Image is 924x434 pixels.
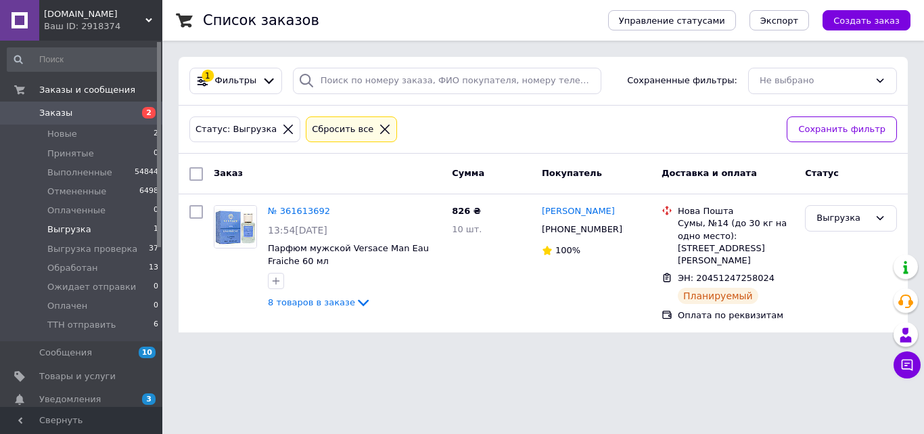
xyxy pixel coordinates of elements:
[215,74,257,87] span: Фильтры
[894,351,921,378] button: Чат с покупателем
[805,168,839,178] span: Статус
[268,243,429,266] a: Парфюм мужской Versace Man Eau Fraiche 60 мл
[154,300,158,312] span: 0
[760,74,869,88] div: Не выбрано
[619,16,725,26] span: Управление статусами
[268,225,327,236] span: 13:54[DATE]
[154,319,158,331] span: 6
[142,107,156,118] span: 2
[809,15,910,25] a: Создать заказ
[154,223,158,236] span: 1
[139,186,158,198] span: 6498
[542,224,622,234] span: [PHONE_NUMBER]
[149,243,158,255] span: 37
[214,168,243,178] span: Заказ
[139,347,156,358] span: 10
[39,347,92,359] span: Сообщения
[47,128,77,140] span: Новые
[47,204,106,217] span: Оплаченные
[627,74,737,87] span: Сохраненные фильтры:
[203,12,319,28] h1: Список заказов
[760,16,798,26] span: Экспорт
[44,20,162,32] div: Ваш ID: 2918374
[542,205,615,218] a: [PERSON_NAME]
[678,309,794,322] div: Оплата по реквизитам
[452,206,481,216] span: 826 ₴
[452,168,484,178] span: Сумма
[214,205,257,248] a: Фото товару
[293,68,601,94] input: Поиск по номеру заказа, ФИО покупателя, номеру телефона, Email, номеру накладной
[154,148,158,160] span: 0
[678,288,758,304] div: Планируемый
[749,10,809,30] button: Экспорт
[39,107,72,119] span: Заказы
[678,217,794,267] div: Сумы, №14 (до 30 кг на одно место): [STREET_ADDRESS][PERSON_NAME]
[678,273,775,283] span: ЭН: 20451247258024
[154,204,158,217] span: 0
[149,262,158,274] span: 13
[268,297,371,307] a: 8 товаров в заказе
[309,123,376,137] div: Сбросить все
[268,297,355,307] span: 8 товаров в заказе
[452,224,482,234] span: 10 шт.
[47,262,97,274] span: Обработан
[555,245,580,255] span: 100%
[214,206,256,248] img: Фото товару
[816,211,869,225] div: Выгрузка
[608,10,736,30] button: Управление статусами
[7,47,160,72] input: Поиск
[47,223,91,236] span: Выгрузка
[39,84,135,96] span: Заказы и сообщения
[47,148,94,160] span: Принятые
[154,128,158,140] span: 2
[268,206,330,216] a: № 361613692
[142,393,156,405] span: 3
[787,116,897,143] button: Сохранить фильтр
[798,123,885,137] span: Сохранить фильтр
[47,243,137,255] span: Выгрузка проверка
[47,186,106,198] span: Отмененные
[823,10,910,30] button: Создать заказ
[39,393,101,406] span: Уведомления
[154,281,158,293] span: 0
[193,123,279,137] div: Статус: Выгрузка
[47,319,116,331] span: ТТН отправить
[47,167,112,179] span: Выполненные
[47,281,136,293] span: Ожидает отправки
[47,300,87,312] span: Оплачен
[39,370,116,383] span: Товары и услуги
[202,70,214,82] div: 1
[135,167,158,179] span: 54844
[833,16,900,26] span: Создать заказ
[678,205,794,217] div: Нова Пошта
[542,168,602,178] span: Покупатель
[44,8,145,20] span: OPTCOSMETIKA.COM
[662,168,757,178] span: Доставка и оплата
